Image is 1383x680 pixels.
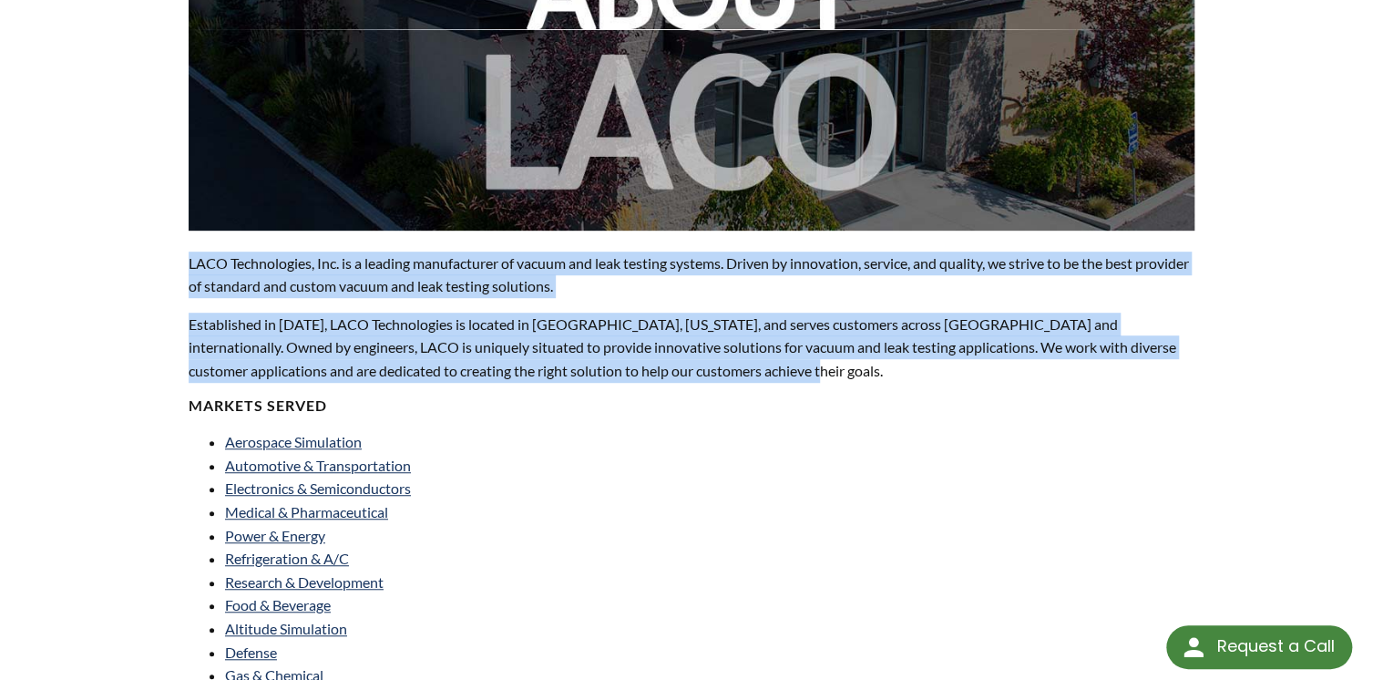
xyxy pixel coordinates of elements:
img: round button [1179,633,1208,662]
a: Altitude Simulation [225,620,347,637]
a: Research & Development [225,573,384,591]
a: Power & Energy [225,527,325,544]
a: Refrigeration & A/C [225,550,349,567]
a: Medical & Pharmaceutical [225,503,388,520]
div: Request a Call [1216,625,1334,667]
div: Request a Call [1166,625,1352,669]
p: LACO Technologies, Inc. is a leading manufacturer of vacuum and leak testing systems. Driven by i... [189,252,1194,298]
a: Food & Beverage [225,596,331,613]
strong: MARKETS SERVED [189,397,327,414]
a: Electronics & Semiconductors [225,479,411,497]
a: Automotive & Transportation [225,457,411,474]
a: Defense [225,644,277,661]
a: Aerospace Simulation [225,433,362,450]
p: Established in [DATE], LACO Technologies is located in [GEOGRAPHIC_DATA], [US_STATE], and serves ... [189,313,1194,383]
